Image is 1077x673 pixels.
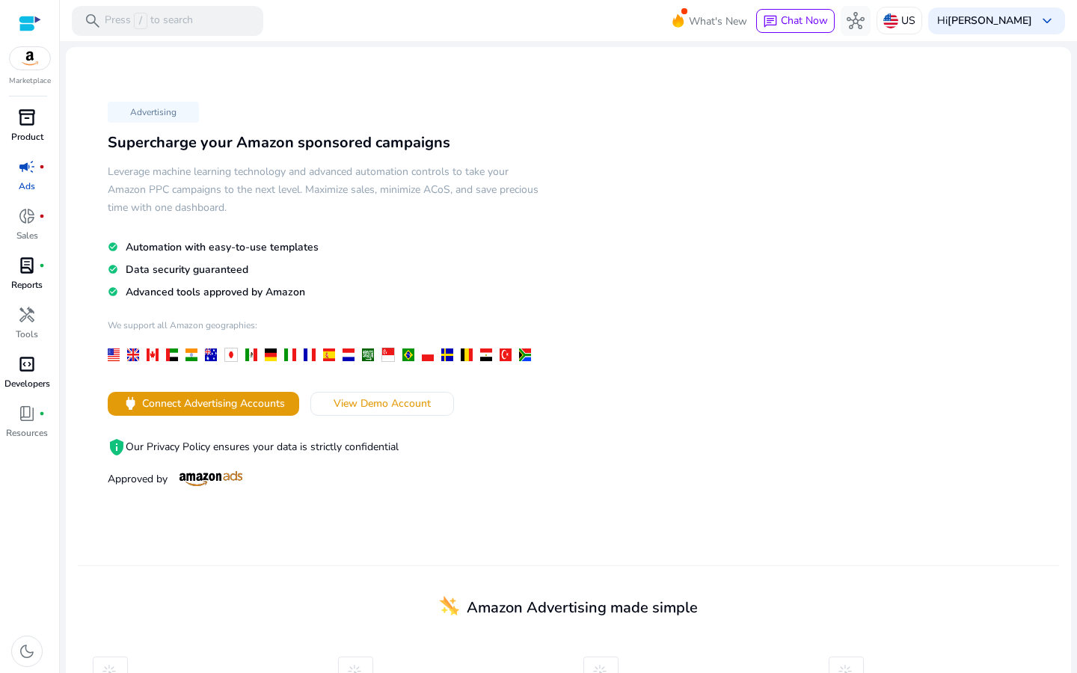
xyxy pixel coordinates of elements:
[108,134,538,152] h3: Supercharge your Amazon sponsored campaigns
[781,13,828,28] span: Chat Now
[108,319,538,342] h4: We support all Amazon geographies:
[108,241,118,253] mat-icon: check_circle
[19,179,35,193] p: Ads
[4,377,50,390] p: Developers
[126,240,319,254] span: Automation with easy-to-use templates
[937,16,1032,26] p: Hi
[10,47,50,70] img: amazon.svg
[18,207,36,225] span: donut_small
[883,13,898,28] img: us.svg
[108,163,538,217] h5: Leverage machine learning technology and advanced automation controls to take your Amazon PPC cam...
[18,642,36,660] span: dark_mode
[108,102,199,123] p: Advertising
[6,426,48,440] p: Resources
[18,306,36,324] span: handyman
[334,396,431,411] span: View Demo Account
[105,13,193,29] p: Press to search
[126,285,305,299] span: Advanced tools approved by Amazon
[108,286,118,298] mat-icon: check_circle
[11,278,43,292] p: Reports
[122,395,139,412] span: power
[108,471,538,487] p: Approved by
[108,438,538,456] p: Our Privacy Policy ensures your data is strictly confidential
[901,7,915,34] p: US
[108,263,118,276] mat-icon: check_circle
[756,9,835,33] button: chatChat Now
[108,392,299,416] button: powerConnect Advertising Accounts
[39,411,45,417] span: fiber_manual_record
[142,396,285,411] span: Connect Advertising Accounts
[16,229,38,242] p: Sales
[1038,12,1056,30] span: keyboard_arrow_down
[108,438,126,456] mat-icon: privacy_tip
[763,14,778,29] span: chat
[18,355,36,373] span: code_blocks
[39,213,45,219] span: fiber_manual_record
[18,108,36,126] span: inventory_2
[18,405,36,422] span: book_4
[467,597,698,618] span: Amazon Advertising made simple
[16,328,38,341] p: Tools
[9,76,51,87] p: Marketplace
[948,13,1032,28] b: [PERSON_NAME]
[18,256,36,274] span: lab_profile
[847,12,865,30] span: hub
[18,158,36,176] span: campaign
[126,262,248,277] span: Data security guaranteed
[84,12,102,30] span: search
[39,262,45,268] span: fiber_manual_record
[39,164,45,170] span: fiber_manual_record
[310,392,454,416] button: View Demo Account
[11,130,43,144] p: Product
[841,6,871,36] button: hub
[689,8,747,34] span: What's New
[134,13,147,29] span: /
